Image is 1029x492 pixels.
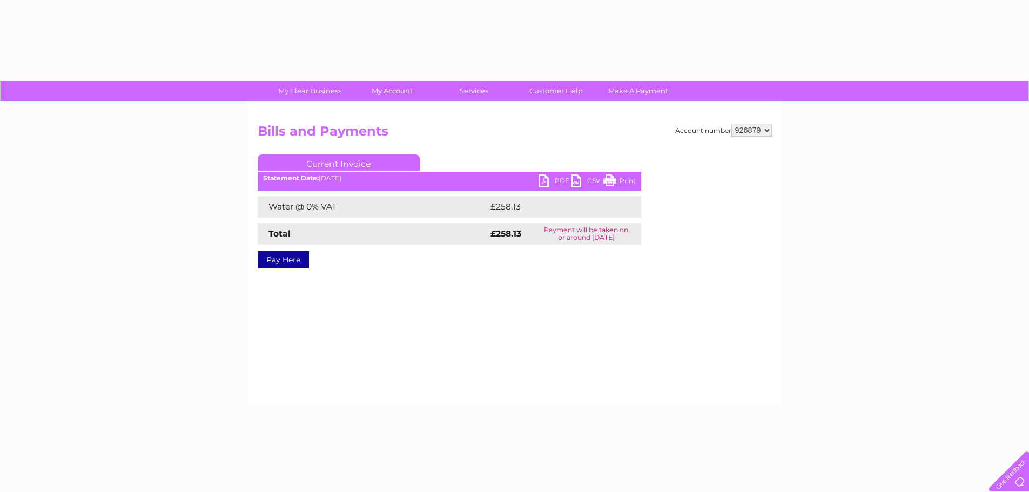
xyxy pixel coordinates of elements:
[488,196,621,218] td: £258.13
[258,196,488,218] td: Water @ 0% VAT
[539,174,571,190] a: PDF
[532,223,641,245] td: Payment will be taken on or around [DATE]
[347,81,436,101] a: My Account
[675,124,772,137] div: Account number
[490,228,521,239] strong: £258.13
[258,251,309,268] a: Pay Here
[263,174,319,182] b: Statement Date:
[258,154,420,171] a: Current Invoice
[429,81,519,101] a: Services
[571,174,603,190] a: CSV
[265,81,354,101] a: My Clear Business
[603,174,636,190] a: Print
[268,228,291,239] strong: Total
[594,81,683,101] a: Make A Payment
[258,174,641,182] div: [DATE]
[258,124,772,144] h2: Bills and Payments
[512,81,601,101] a: Customer Help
